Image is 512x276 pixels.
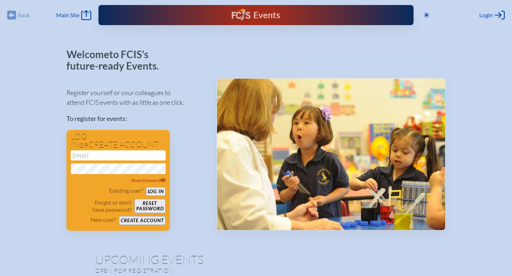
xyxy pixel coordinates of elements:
p: To register for events: [66,114,205,123]
p: Register yourself or your colleagues to attend FCIS events with as little as one click. [66,88,205,107]
p: Open for registration [95,267,285,274]
span: Main Site [56,11,79,19]
span: or [79,142,88,149]
button: Create account [119,216,165,225]
h1: Log in create account [71,133,166,149]
input: Email [71,150,166,160]
span: Login [479,11,493,19]
span: Show Password [131,178,166,183]
h1: Upcoming Events [95,254,417,265]
button: Log in [146,187,166,196]
p: Forgot or don’t have password? [71,199,132,213]
button: Resetpassword [134,199,165,213]
img: Events [217,79,445,230]
p: Welcome to FCIS’s future-ready Events. [66,49,167,71]
div: FCIS Events — Future ready [189,9,323,22]
p: Existing user? [109,187,143,194]
a: Main Site [56,10,91,20]
p: New user? [91,216,116,223]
